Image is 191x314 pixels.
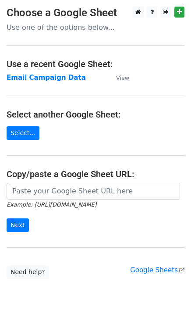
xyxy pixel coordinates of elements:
p: Use one of the options below... [7,23,184,32]
input: Next [7,218,29,232]
a: Email Campaign Data [7,74,86,82]
h4: Copy/paste a Google Sheet URL: [7,169,184,179]
a: View [107,74,129,82]
a: Select... [7,126,39,140]
h4: Use a recent Google Sheet: [7,59,184,69]
a: Need help? [7,265,49,279]
h4: Select another Google Sheet: [7,109,184,120]
a: Google Sheets [130,266,184,274]
small: View [116,75,129,81]
input: Paste your Google Sheet URL here [7,183,180,200]
h3: Choose a Google Sheet [7,7,184,19]
small: Example: [URL][DOMAIN_NAME] [7,201,96,208]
